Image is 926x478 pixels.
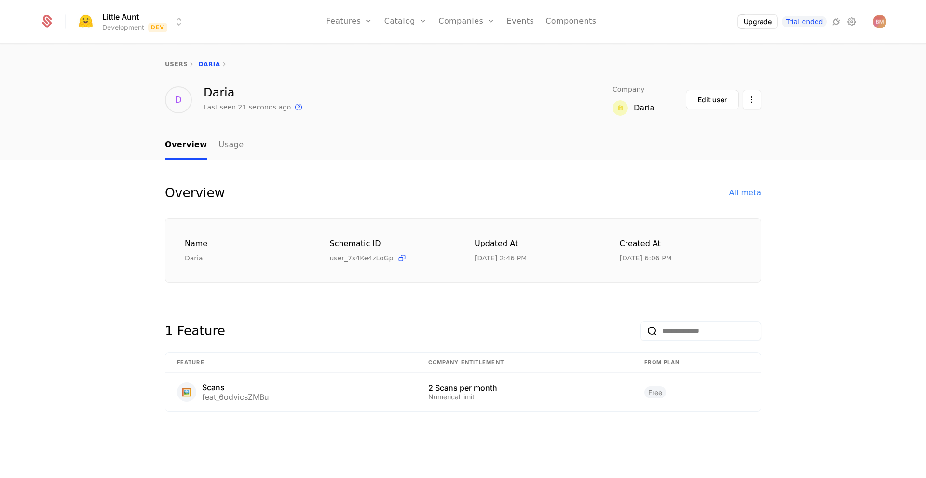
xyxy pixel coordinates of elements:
th: Company Entitlement [417,353,633,373]
a: Trial ended [782,16,827,27]
a: DariaDaria [613,100,658,116]
div: 2 Scans per month [428,384,621,392]
div: 8/27/25, 2:46 PM [475,253,527,263]
img: Beom Mee [873,15,886,28]
div: Schematic ID [330,238,452,249]
div: All meta [729,187,761,199]
button: Edit user [686,90,739,109]
img: Daria [613,100,628,116]
span: user_7s4Ke4zLoGp [330,253,394,263]
span: Free [644,386,666,398]
div: Edit user [698,95,727,105]
div: feat_6odvicsZMBu [202,393,269,401]
div: Numerical limit [428,394,621,400]
div: Created at [620,238,742,250]
a: Usage [219,131,244,160]
div: Overview [165,183,225,203]
div: Daria [204,87,304,98]
div: Daria [634,102,654,114]
button: Select action [743,90,761,109]
div: Daria [185,253,307,263]
div: 8/21/25, 6:06 PM [620,253,672,263]
div: 1 Feature [165,321,225,341]
th: From plan [633,353,761,373]
a: users [165,61,188,68]
button: Open user button [873,15,886,28]
img: Little Aunt [74,10,97,33]
div: Scans [202,383,269,391]
button: Upgrade [738,15,777,28]
div: Updated at [475,238,597,250]
div: 🖼️ [177,382,196,402]
div: Last seen 21 seconds ago [204,102,291,112]
span: Dev [148,23,168,32]
th: Feature [165,353,417,373]
span: Little Aunt [102,11,139,23]
span: Company [613,86,645,93]
a: Integrations [831,16,842,27]
nav: Main [165,131,761,160]
a: Settings [846,16,858,27]
div: Development [102,23,144,32]
div: D [165,86,192,113]
a: Overview [165,131,207,160]
ul: Choose Sub Page [165,131,244,160]
div: Name [185,238,307,250]
button: Select environment [77,11,185,32]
